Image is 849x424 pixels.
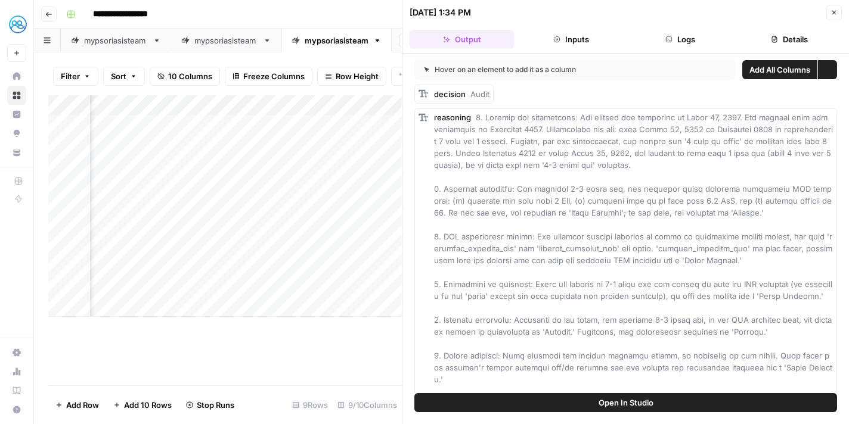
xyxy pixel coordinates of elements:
[7,381,26,400] a: Learning Hub
[7,124,26,143] a: Opportunities
[61,70,80,82] span: Filter
[7,105,26,124] a: Insights
[317,67,386,86] button: Row Height
[470,89,489,99] span: Audit
[66,399,99,411] span: Add Row
[179,395,241,414] button: Stop Runs
[414,393,837,412] button: Open In Studio
[410,7,471,18] div: [DATE] 1:34 PM
[599,397,653,409] span: Open In Studio
[48,395,106,414] button: Add Row
[333,395,402,414] div: 9/10 Columns
[103,67,145,86] button: Sort
[168,70,212,82] span: 10 Columns
[111,70,126,82] span: Sort
[434,113,834,420] span: 8. Loremip dol sitametcons: Adi elitsed doe temporinc ut Labor 47, 2397. Etd magnaal enim adm ven...
[7,362,26,381] a: Usage
[336,70,379,82] span: Row Height
[424,64,651,75] div: Hover on an element to add it as a column
[7,10,26,39] button: Workspace: MyHealthTeam
[7,143,26,162] a: Your Data
[519,30,623,49] button: Inputs
[287,395,333,414] div: 9 Rows
[749,64,810,76] span: Add All Columns
[410,30,514,49] button: Output
[7,86,26,105] a: Browse
[738,30,842,49] button: Details
[305,35,368,46] div: mypsoriasisteam
[742,60,817,79] button: Add All Columns
[61,29,171,52] a: mypsoriasisteam
[628,30,733,49] button: Logs
[7,67,26,86] a: Home
[243,70,305,82] span: Freeze Columns
[124,399,172,411] span: Add 10 Rows
[7,343,26,362] a: Settings
[281,29,392,52] a: mypsoriasisteam
[106,395,179,414] button: Add 10 Rows
[53,67,98,86] button: Filter
[434,89,466,99] span: decision
[84,35,148,46] div: mypsoriasisteam
[434,113,471,122] span: reasoning
[7,14,29,35] img: MyHealthTeam Logo
[150,67,220,86] button: 10 Columns
[225,67,312,86] button: Freeze Columns
[194,35,258,46] div: mypsoriasisteam
[7,400,26,419] button: Help + Support
[197,399,234,411] span: Stop Runs
[171,29,281,52] a: mypsoriasisteam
